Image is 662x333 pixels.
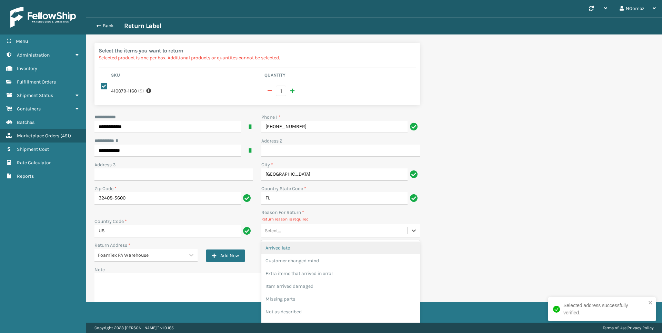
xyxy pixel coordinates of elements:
label: Reason For Return [261,209,304,216]
label: City [261,161,273,168]
label: Address 2 [261,137,282,145]
span: Rate Calculator [17,160,51,166]
label: Note [94,267,105,273]
span: Shipment Cost [17,146,49,152]
div: Arrived late [261,242,420,254]
label: Address 3 [94,161,116,168]
label: Country Code [94,218,127,225]
span: Inventory [17,66,37,71]
span: Reports [17,173,34,179]
span: Fulfillment Orders [17,79,56,85]
span: Marketplace Orders [17,133,59,139]
span: Menu [16,38,28,44]
span: Containers [17,106,41,112]
div: Missing parts [261,293,420,305]
div: Item arrived damaged [261,280,420,293]
button: Back [92,23,124,29]
label: Zip Code [94,185,117,192]
label: 410079-1160 [111,87,137,95]
div: Customer changed mind [261,254,420,267]
span: Shipment Status [17,92,53,98]
p: Selected product is one per box. Additional products or quantites cannot be selected. [99,54,416,61]
span: ( 5 ) [138,87,144,95]
p: Copyright 2023 [PERSON_NAME]™ v 1.0.185 [94,323,174,333]
div: Selected address successfully verified. [563,302,646,316]
span: Batches [17,119,34,125]
label: Return Address [94,242,130,249]
th: Sku [109,72,262,80]
button: close [648,300,653,306]
span: ( 451 ) [60,133,71,139]
div: Extra items that arrived in error [261,267,420,280]
label: Phone 1 [261,114,281,121]
span: Administration [17,52,50,58]
div: Not as described [261,305,420,318]
button: Add New [206,249,245,262]
h3: Return Label [124,22,161,30]
div: Select... [265,227,281,234]
div: FoamTex PA Warehouse [98,252,185,259]
label: Country State Code [261,185,306,192]
div: Wrong item sent [261,318,420,331]
p: Return reason is required [261,216,420,222]
h2: Select the items you want to return [99,47,416,54]
th: Quantity [262,72,416,80]
img: logo [10,7,76,28]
